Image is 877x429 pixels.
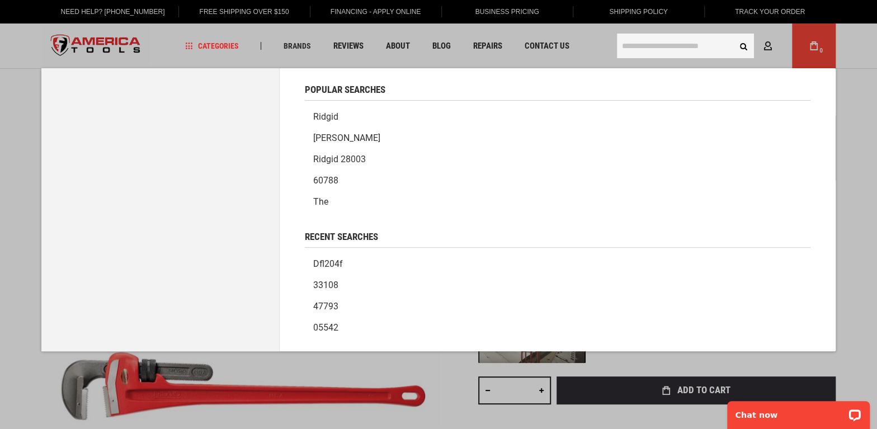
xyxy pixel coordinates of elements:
[185,42,239,50] span: Categories
[305,275,810,296] a: 33108
[305,317,810,338] a: 05542
[284,42,311,50] span: Brands
[305,170,810,191] a: 60788
[279,39,316,54] a: Brands
[305,149,810,170] a: Ridgid 28003
[305,232,378,242] span: Recent Searches
[305,128,810,149] a: [PERSON_NAME]
[733,35,754,56] button: Search
[305,253,810,275] a: dfl204f
[305,191,810,213] a: The
[305,85,385,95] span: Popular Searches
[305,106,810,128] a: Ridgid
[180,39,244,54] a: Categories
[720,394,877,429] iframe: LiveChat chat widget
[305,296,810,317] a: 47793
